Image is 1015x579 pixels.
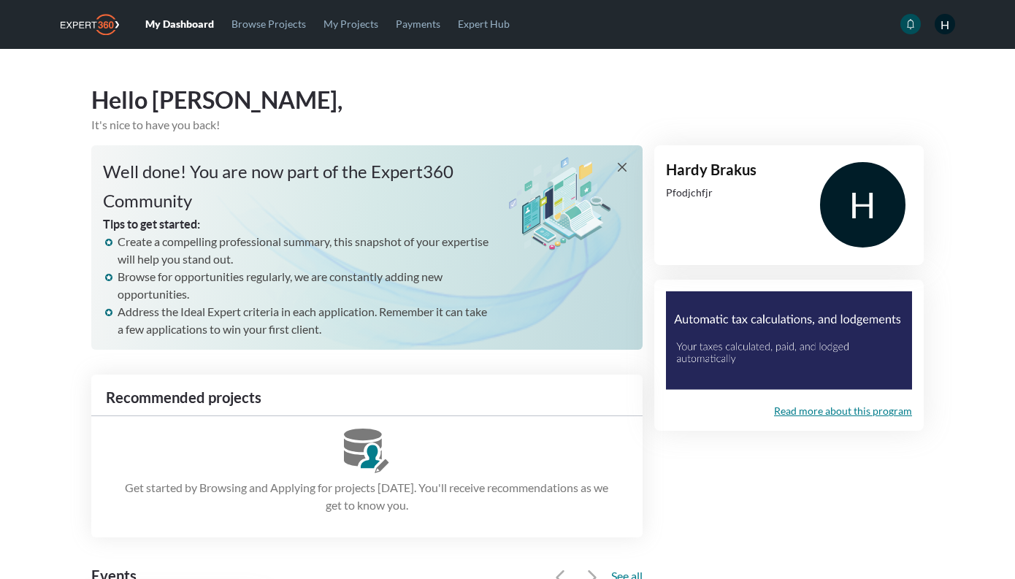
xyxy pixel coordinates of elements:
button: Read more about this program [774,404,912,418]
li: Create a compelling professional summary, this snapshot of your expertise will help you stand out. [118,233,494,268]
li: Browse for opportunities regularly, we are constantly adding new opportunities. [118,268,494,303]
p: Pfodjchfjr [666,185,713,200]
span: H [815,157,911,253]
span: Hardy Brakus [666,161,757,178]
span: Get started by Browsing and Applying for projects [DATE]. You'll receive recommendations as we ge... [91,473,643,526]
svg: icon [344,429,389,473]
li: Address the Ideal Expert criteria in each application. Remember it can take a few applications to... [118,303,494,338]
svg: icon [905,19,916,29]
span: Tips to get started: [103,218,200,231]
hr: Separator [91,415,643,417]
span: Well done! You are now part of the Expert360 Community [103,161,453,211]
span: H [935,14,955,34]
h3: Recommended projects [91,386,643,410]
img: Expert360 [61,14,119,35]
span: It's nice to have you back! [91,118,220,131]
img: Image [666,291,912,390]
img: Well done! You are now part of the Expert360 Community [505,157,616,250]
svg: icon [618,163,627,172]
h3: Hello [PERSON_NAME], [91,84,924,116]
span: Read more about this program [774,404,912,417]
